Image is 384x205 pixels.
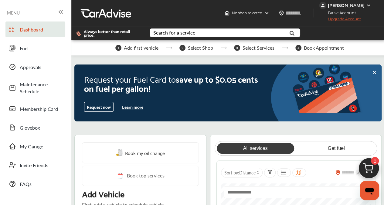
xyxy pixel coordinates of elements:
[304,45,344,51] span: Book Appointment
[297,143,375,154] a: Get fuel
[120,102,146,111] button: Learn more
[234,45,240,51] span: 3
[153,30,195,35] div: Search for a service
[328,3,365,8] div: [PERSON_NAME]
[20,45,62,52] span: Fuel
[360,181,379,200] iframe: Button to launch messaging window
[5,59,65,75] a: Approvals
[319,17,361,24] span: Upgrade Account
[282,47,288,49] img: stepper-arrow.e24c07c6.svg
[20,180,62,187] span: FAQs
[116,172,124,180] img: cal_icon.0803b883.svg
[264,11,269,15] img: header-down-arrow.9dd2ce7d.svg
[239,170,256,176] span: Distance
[225,11,229,15] img: header-home-logo.8d720a4f.svg
[224,170,256,176] span: Sort by :
[188,45,213,51] span: Select Shop
[20,143,62,150] span: My Garage
[166,47,172,49] img: stepper-arrow.e24c07c6.svg
[76,31,81,36] img: dollor_label_vector.a70140d1.svg
[217,143,294,154] a: All services
[279,11,284,15] img: location_vector.a44bc228.svg
[84,71,258,95] span: save up to $0.05 cents on fuel per gallon!
[5,120,65,135] a: Glovebox
[116,149,165,157] a: Book my oil change
[5,40,65,56] a: Fuel
[319,2,326,9] img: jVpblrzwTbfkPYzPPzSLxeg0AAAAASUVORK5CYII=
[84,71,176,86] span: Request your Fuel Card to
[295,45,301,51] span: 4
[20,64,62,71] span: Approvals
[5,138,65,154] a: My Garage
[5,21,65,37] a: Dashboard
[243,45,274,51] span: Select Services
[125,149,165,157] span: Book my oil change
[5,78,65,98] a: Maintenance Schedule
[127,172,165,180] span: Book top services
[5,157,65,173] a: Invite Friends
[20,124,62,131] span: Glovebox
[82,188,124,199] p: Add Vehicle
[314,8,314,18] img: header-divider.bc55588e.svg
[20,26,62,33] span: Dashboard
[354,155,383,184] img: cart_icon.3d0951e8.svg
[84,102,114,112] button: Request now
[366,3,371,8] img: WGsFRI8htEPBVLJbROoPRyZpYNWhNONpIPPETTm6eUC0GeLEiAAAAAElFTkSuQmCC
[82,166,199,186] a: Book top services
[371,157,379,165] span: 0
[232,11,262,15] span: No shop selected
[335,170,340,175] img: location_vector_orange.38f05af8.svg
[20,162,62,169] span: Invite Friends
[20,81,62,95] span: Maintenance Schedule
[320,10,361,16] span: Basic Account
[179,45,185,51] span: 2
[20,105,62,112] span: Membership Card
[116,149,124,157] img: oil-change.e5047c97.svg
[220,47,227,49] img: stepper-arrow.e24c07c6.svg
[7,10,20,15] span: MENU
[5,176,65,192] a: FAQs
[84,30,140,37] span: Always better than retail price.
[5,101,65,117] a: Membership Card
[124,45,158,51] span: Add first vehicle
[115,45,121,51] span: 1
